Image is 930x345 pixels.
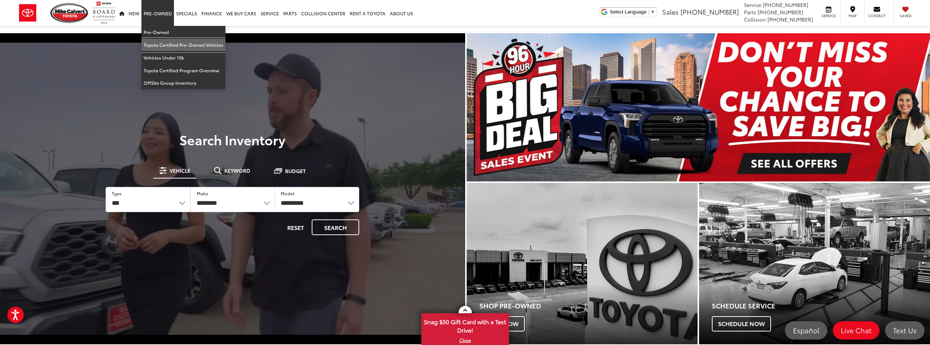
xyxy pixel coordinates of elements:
a: Toyota Certified Program Overview [141,64,225,77]
span: ▼ [650,9,655,15]
a: Shop Pre-Owned Shop Now [467,183,698,345]
span: [PHONE_NUMBER] [680,7,739,16]
span: Live Chat [837,326,875,335]
a: Schedule Service Schedule Now [699,183,930,345]
span: Service [744,1,761,8]
span: Text Us [889,326,920,335]
span: Keyword [224,168,250,173]
span: Vehicle [170,168,190,173]
span: Snag $50 Gift Card with a Test Drive! [422,314,508,336]
span: Saved [897,13,914,18]
span: Service [820,13,837,18]
span: Parts [744,8,756,16]
button: Reset [281,219,310,235]
img: Mike Calvert Toyota [50,3,89,23]
span: Budget [285,168,306,173]
span: Collision [744,16,766,23]
a: Toyota Certified Pre-Owned Vehicles [141,39,225,51]
a: OffSite Group Inventory [141,77,225,89]
span: ​ [648,9,649,15]
span: Español [789,326,823,335]
div: Toyota [467,183,698,345]
h4: Schedule Service [712,302,930,310]
span: [PHONE_NUMBER] [758,8,803,16]
div: Toyota [699,183,930,345]
h4: Shop Pre-Owned [479,302,698,310]
a: Select Language​ [610,9,655,15]
a: Pre-Owned [141,26,225,39]
span: Select Language [610,9,646,15]
h3: Search Inventory [31,132,434,147]
label: Model [281,190,295,196]
button: Search [312,219,359,235]
span: Schedule Now [712,316,771,331]
label: Type [112,190,122,196]
span: Contact [868,13,885,18]
label: Make [197,190,208,196]
span: Map [844,13,861,18]
span: [PHONE_NUMBER] [767,16,813,23]
span: [PHONE_NUMBER] [763,1,808,8]
a: Live Chat [833,321,880,340]
span: Sales [662,7,679,16]
a: Vehicles Under 10k [141,51,225,64]
a: Text Us [885,321,925,340]
a: Español [785,321,827,340]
